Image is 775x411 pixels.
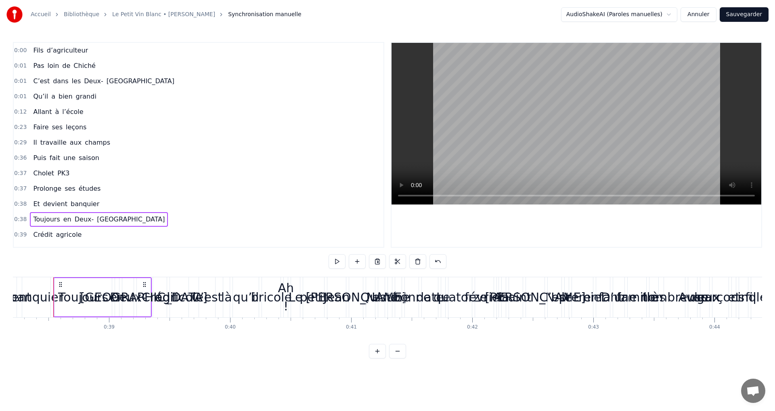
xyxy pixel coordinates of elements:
[80,288,207,306] div: [GEOGRAPHIC_DATA]
[32,245,50,255] span: C’est
[192,288,222,306] div: C’est
[65,122,87,132] span: leçons
[14,62,27,70] span: 0:01
[32,230,53,239] span: Crédit
[32,169,55,178] span: Cholet
[728,288,740,306] div: et
[31,11,302,19] nav: breadcrumb
[32,153,47,162] span: Puis
[71,76,82,86] span: les
[221,288,232,306] div: là
[720,7,769,22] button: Sauvegarder
[387,288,410,306] div: une
[47,61,60,70] span: loin
[14,169,27,177] span: 0:37
[14,154,27,162] span: 0:36
[84,138,111,147] span: champs
[106,76,175,86] span: [GEOGRAPHIC_DATA]
[32,138,38,147] span: Il
[78,153,100,162] span: saison
[61,107,84,116] span: l’école
[46,46,89,55] span: d’agriculteur
[31,11,51,19] a: Accueil
[69,138,82,147] span: aux
[14,200,27,208] span: 0:38
[58,288,108,306] div: Toujours
[306,288,406,306] div: [PERSON_NAME]
[6,6,23,23] img: youka
[641,288,709,306] div: nombreuse
[14,108,27,116] span: 0:12
[14,46,27,55] span: 0:00
[14,231,27,239] span: 0:39
[731,288,756,306] div: cinq
[434,288,487,306] div: quatorze
[61,61,71,70] span: de
[278,279,294,315] div: Ah !
[32,76,50,86] span: C’est
[346,324,357,331] div: 0:41
[251,288,292,306] div: bricole
[745,288,773,306] div: filles
[32,122,49,132] span: Faire
[70,199,100,209] span: banquier
[14,93,27,101] span: 0:01
[601,288,637,306] div: D’une
[14,139,27,147] span: 0:29
[372,288,391,306] div: est
[32,61,45,70] span: Pas
[32,184,62,193] span: Prolonge
[14,246,27,254] span: 0:39
[690,288,720,306] div: deux
[9,288,63,306] div: banquier
[14,185,27,193] span: 0:37
[382,288,397,306] div: né
[289,288,303,306] div: Le
[61,245,76,255] span: qu’il
[155,288,203,306] div: agricole
[616,288,658,306] div: famille
[32,199,40,209] span: Et
[32,46,44,55] span: Fils
[78,245,102,255] span: bricole
[57,169,70,178] span: PK3
[73,61,96,70] span: Chiché
[54,107,60,116] span: à
[588,324,599,331] div: 0:43
[40,138,67,147] span: travaille
[14,215,27,223] span: 0:38
[64,184,76,193] span: ses
[539,288,570,306] div: C’est
[393,288,431,306] div: bonne
[52,76,69,86] span: dans
[465,288,504,306] div: février
[64,11,99,19] a: Bibliothèque
[75,92,97,101] span: grandi
[467,324,478,331] div: 0:42
[51,122,64,132] span: ses
[78,184,102,193] span: études
[697,288,745,306] div: garçons
[83,76,104,86] span: Deux-
[14,77,27,85] span: 0:01
[14,123,27,131] span: 0:23
[681,7,716,22] button: Annuler
[74,215,95,224] span: Deux-
[584,288,623,306] div: enfant
[42,199,68,209] span: devient
[32,107,52,116] span: Allant
[559,288,606,306] div: premier
[225,324,236,331] div: 0:40
[300,288,328,306] div: petit
[360,288,381,306] div: Qui
[741,379,765,403] div: Ouvrir le chat
[55,230,83,239] span: agricole
[52,245,59,255] span: là
[58,92,73,101] span: bien
[678,288,707,306] div: Avec
[233,288,259,306] div: qu’il
[228,11,302,19] span: Synchronisation manuelle
[416,288,444,306] div: date
[32,92,49,101] span: Qu’il
[485,288,586,306] div: [PERSON_NAME]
